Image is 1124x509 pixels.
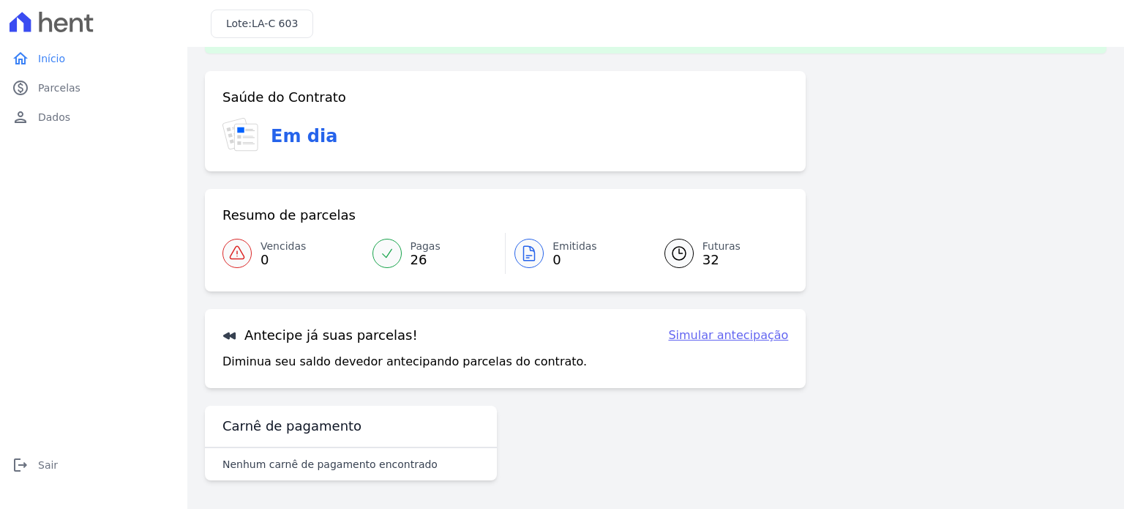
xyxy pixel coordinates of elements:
[12,108,29,126] i: person
[702,254,741,266] span: 32
[222,89,346,106] h3: Saúde do Contrato
[222,327,418,344] h3: Antecipe já suas parcelas!
[261,239,306,254] span: Vencidas
[506,233,647,274] a: Emitidas 0
[222,207,356,224] h3: Resumo de parcelas
[411,254,441,266] span: 26
[226,16,298,31] h3: Lote:
[411,239,441,254] span: Pagas
[38,81,80,95] span: Parcelas
[222,417,361,435] h3: Carnê de pagamento
[271,123,337,149] h3: Em dia
[222,353,587,371] p: Diminua seu saldo devedor antecipando parcelas do contrato.
[38,51,65,66] span: Início
[252,18,298,29] span: LA-C 603
[552,239,597,254] span: Emitidas
[6,103,181,132] a: personDados
[702,239,741,254] span: Futuras
[261,254,306,266] span: 0
[552,254,597,266] span: 0
[6,73,181,103] a: paidParcelas
[222,457,438,472] p: Nenhum carnê de pagamento encontrado
[647,233,789,274] a: Futuras 32
[222,233,364,274] a: Vencidas 0
[38,110,70,125] span: Dados
[12,79,29,97] i: paid
[6,450,181,480] a: logoutSair
[668,327,788,344] a: Simular antecipação
[38,458,58,472] span: Sair
[12,456,29,474] i: logout
[364,233,506,274] a: Pagas 26
[12,50,29,67] i: home
[6,44,181,73] a: homeInício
